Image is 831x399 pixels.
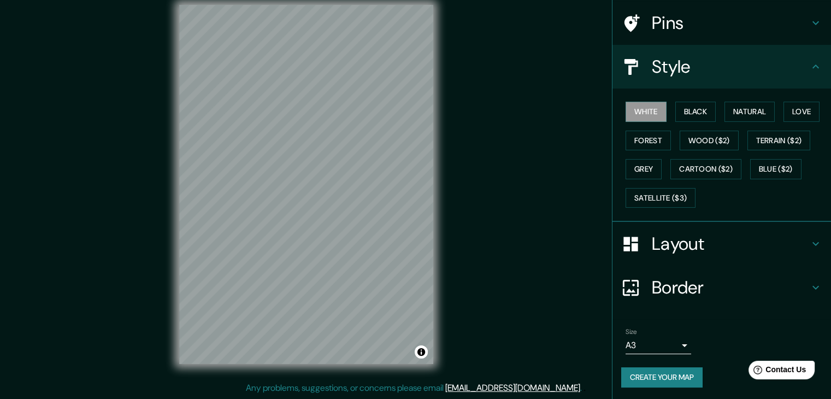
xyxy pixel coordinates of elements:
button: Forest [626,131,671,151]
canvas: Map [179,5,433,364]
h4: Style [652,56,809,78]
a: [EMAIL_ADDRESS][DOMAIN_NAME] [445,382,580,394]
h4: Border [652,277,809,298]
button: Black [675,102,716,122]
p: Any problems, suggestions, or concerns please email . [246,382,582,395]
button: Love [783,102,820,122]
div: Pins [612,1,831,45]
div: Border [612,266,831,309]
iframe: Help widget launcher [734,356,819,387]
button: Grey [626,159,662,179]
button: Terrain ($2) [747,131,811,151]
div: A3 [626,337,691,354]
h4: Layout [652,233,809,255]
div: Style [612,45,831,89]
button: Cartoon ($2) [670,159,741,179]
button: Satellite ($3) [626,188,696,208]
button: Toggle attribution [415,345,428,359]
button: Create your map [621,367,703,388]
button: Wood ($2) [680,131,739,151]
div: . [582,382,584,395]
div: Layout [612,222,831,266]
h4: Pins [652,12,809,34]
button: Blue ($2) [750,159,801,179]
button: Natural [724,102,775,122]
div: . [584,382,586,395]
label: Size [626,327,637,337]
button: White [626,102,667,122]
